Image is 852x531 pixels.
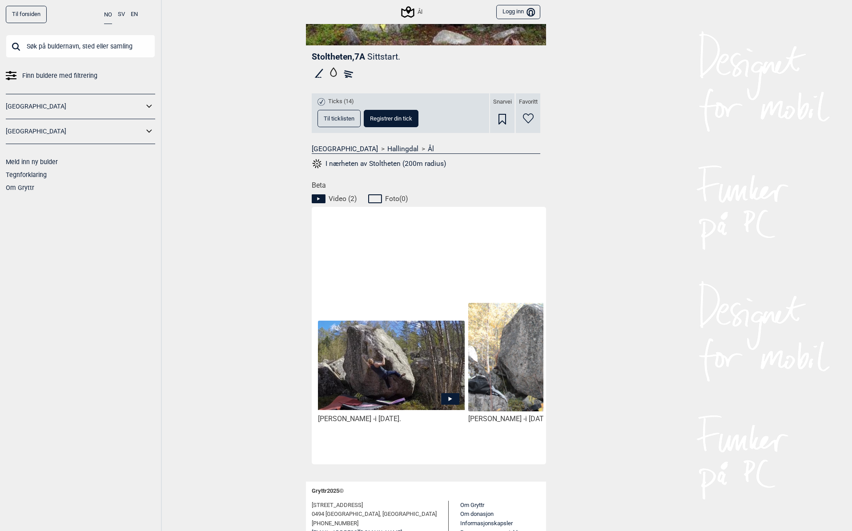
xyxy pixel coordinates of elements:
a: Til forsiden [6,6,47,23]
a: [GEOGRAPHIC_DATA] [6,125,144,138]
img: Espen Kolden pa Stoltheten [318,321,465,410]
a: Ål [428,145,434,153]
p: Sittstart. [367,52,400,62]
input: Søk på buldernavn, sted eller samling [6,35,155,58]
span: Foto ( 0 ) [385,194,408,203]
a: [GEOGRAPHIC_DATA] [6,100,144,113]
span: [PHONE_NUMBER] [312,519,358,528]
button: Registrer din tick [364,110,418,127]
span: i [DATE]. [525,414,551,423]
a: Om Gryttr [460,502,484,508]
button: Til ticklisten [317,110,361,127]
button: EN [131,6,138,23]
button: I nærheten av Stoltheten (200m radius) [312,158,446,169]
span: Favoritt [519,98,538,106]
img: Jacob pa Stoltheten [468,303,615,413]
button: NO [104,6,112,24]
span: i [DATE]. [375,414,401,423]
span: Video ( 2 ) [329,194,357,203]
a: [GEOGRAPHIC_DATA] [312,145,378,153]
button: SV [118,6,125,23]
nav: > > [312,145,540,153]
span: Til ticklisten [324,116,354,121]
a: Om Gryttr [6,184,34,191]
a: Tegnforklaring [6,171,47,178]
a: Meld inn ny bulder [6,158,58,165]
span: 0494 [GEOGRAPHIC_DATA], [GEOGRAPHIC_DATA] [312,510,437,519]
a: Informasjonskapsler [460,520,513,527]
div: Gryttr 2025 © [312,482,540,501]
span: Ticks (14) [328,98,354,105]
div: Snarvei [490,93,514,133]
a: Om donasjon [460,511,494,517]
span: Registrer din tick [370,116,412,121]
span: [STREET_ADDRESS] [312,501,363,510]
div: [PERSON_NAME] - [468,414,615,424]
div: Ål [402,7,422,17]
span: Stoltheten , 7A [312,52,365,62]
div: [PERSON_NAME] - [318,414,465,424]
a: Hallingdal [387,145,418,153]
a: Finn buldere med filtrering [6,69,155,82]
div: Beta [312,181,546,464]
span: Finn buldere med filtrering [22,69,97,82]
button: Logg inn [496,5,540,20]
